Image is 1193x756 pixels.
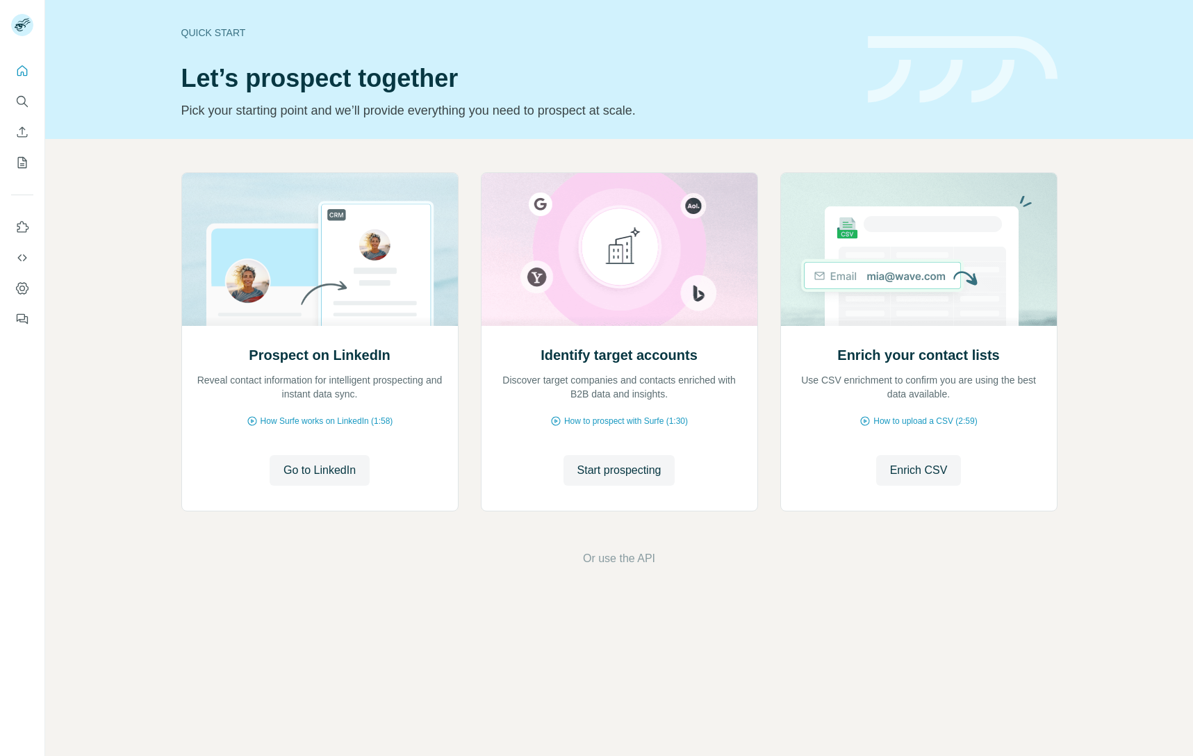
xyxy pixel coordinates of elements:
button: Use Surfe on LinkedIn [11,215,33,240]
button: Search [11,89,33,114]
p: Discover target companies and contacts enriched with B2B data and insights. [495,373,743,401]
p: Reveal contact information for intelligent prospecting and instant data sync. [196,373,444,401]
h2: Enrich your contact lists [837,345,999,365]
span: How Surfe works on LinkedIn (1:58) [261,415,393,427]
span: How to prospect with Surfe (1:30) [564,415,688,427]
p: Use CSV enrichment to confirm you are using the best data available. [795,373,1043,401]
button: Dashboard [11,276,33,301]
span: Enrich CSV [890,462,948,479]
button: Go to LinkedIn [270,455,370,486]
button: Quick start [11,58,33,83]
h2: Prospect on LinkedIn [249,345,390,365]
button: Feedback [11,306,33,331]
button: Or use the API [583,550,655,567]
img: Identify target accounts [481,173,758,326]
button: Enrich CSV [11,120,33,145]
button: My lists [11,150,33,175]
button: Use Surfe API [11,245,33,270]
span: Start prospecting [577,462,661,479]
span: Go to LinkedIn [283,462,356,479]
button: Enrich CSV [876,455,962,486]
img: Enrich your contact lists [780,173,1058,326]
h1: Let’s prospect together [181,65,851,92]
img: Prospect on LinkedIn [181,173,459,326]
span: How to upload a CSV (2:59) [873,415,977,427]
img: banner [868,36,1058,104]
h2: Identify target accounts [541,345,698,365]
p: Pick your starting point and we’ll provide everything you need to prospect at scale. [181,101,851,120]
div: Quick start [181,26,851,40]
button: Start prospecting [563,455,675,486]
